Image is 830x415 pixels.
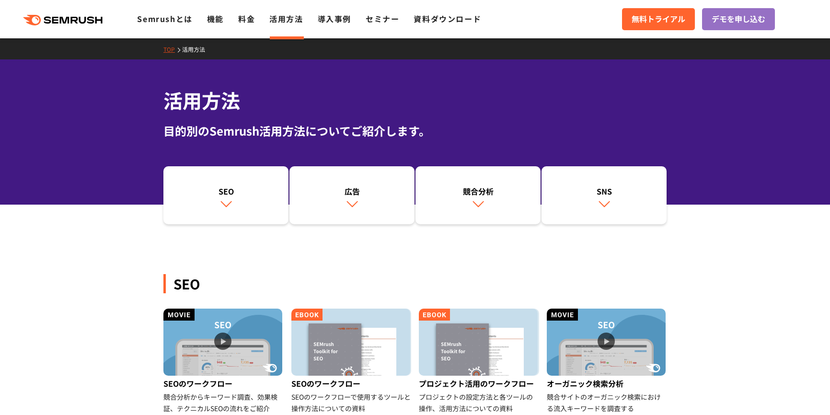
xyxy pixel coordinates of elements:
a: SNS [542,166,667,225]
a: SEO [163,166,288,225]
div: SEOのワークフロー [163,376,284,391]
a: デモを申し込む [702,8,775,30]
a: Semrushとは [137,13,192,24]
a: 活用方法 [182,45,212,53]
div: プロジェクトの設定方法と各ツールの操作、活用方法についての資料 [419,391,539,414]
a: 導入事例 [318,13,351,24]
a: 機能 [207,13,224,24]
a: 無料トライアル [622,8,695,30]
div: SEOのワークフロー [291,376,412,391]
a: SEOのワークフロー SEOのワークフローで使用するツールと操作方法についての資料 [291,309,412,414]
a: TOP [163,45,182,53]
a: プロジェクト活用のワークフロー プロジェクトの設定方法と各ツールの操作、活用方法についての資料 [419,309,539,414]
a: 競合分析 [415,166,541,225]
div: 競合分析 [420,185,536,197]
a: 料金 [238,13,255,24]
h1: 活用方法 [163,86,667,115]
span: デモを申し込む [712,13,765,25]
a: オーガニック検索分析 競合サイトのオーガニック検索における流入キーワードを調査する [547,309,667,414]
div: SEO [168,185,284,197]
a: 活用方法 [269,13,303,24]
div: 競合分析からキーワード調査、効果検証、テクニカルSEOの流れをご紹介 [163,391,284,414]
a: 広告 [289,166,415,225]
div: 広告 [294,185,410,197]
a: SEOのワークフロー 競合分析からキーワード調査、効果検証、テクニカルSEOの流れをご紹介 [163,309,284,414]
div: SEO [163,274,667,293]
div: SNS [546,185,662,197]
div: 競合サイトのオーガニック検索における流入キーワードを調査する [547,391,667,414]
div: 目的別のSemrush活用方法についてご紹介します。 [163,122,667,139]
a: セミナー [366,13,399,24]
div: SEOのワークフローで使用するツールと操作方法についての資料 [291,391,412,414]
span: 無料トライアル [632,13,685,25]
a: 資料ダウンロード [414,13,481,24]
div: オーガニック検索分析 [547,376,667,391]
div: プロジェクト活用のワークフロー [419,376,539,391]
